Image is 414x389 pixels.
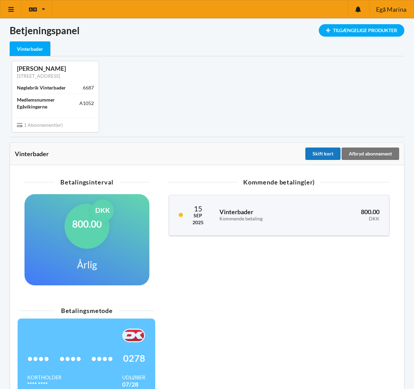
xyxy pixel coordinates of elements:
div: Udløber [122,374,145,381]
div: Afbryd abonnement [342,148,399,160]
div: 2025 [193,219,204,226]
span: •••• [27,355,49,362]
div: Sep [193,212,204,219]
div: 6687 [83,84,94,91]
div: Betalingsmetode [20,307,154,314]
div: Nøglebrik Vinterbader [17,84,66,91]
h3: Vinterbader [219,208,307,222]
div: Tilgængelige Produkter [319,24,404,37]
div: Kommende betaling [219,216,307,222]
img: F+AAQC4Rur0ZFP9BwAAAABJRU5ErkJggg== [122,329,145,342]
span: Egå Marina [376,6,406,12]
div: DKK [316,216,379,222]
span: •••• [91,355,113,362]
h1: 800.00 [72,218,102,230]
div: Kortholder [27,374,61,381]
div: Vinterbader [10,41,50,56]
div: DKK [91,199,114,222]
div: Skift kort [305,148,341,160]
div: A1052 [79,100,94,107]
a: [STREET_ADDRESS] [17,73,60,79]
span: 0278 [123,355,145,362]
h1: Betjeningspanel [10,24,404,37]
div: Medlemsnummer Egåvikingerne [17,96,79,110]
div: [PERSON_NAME] [17,65,94,73]
div: 07/28 [122,381,145,388]
span: •••• [59,355,81,362]
div: 15 [193,205,204,212]
div: Vinterbader [15,150,304,157]
div: Kommende betaling(er) [169,179,390,185]
div: Betalingsinterval [24,179,149,185]
h1: Årlig [77,258,97,271]
span: 1 Abonnement(er) [17,122,63,128]
h3: 800.00 [316,208,379,222]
